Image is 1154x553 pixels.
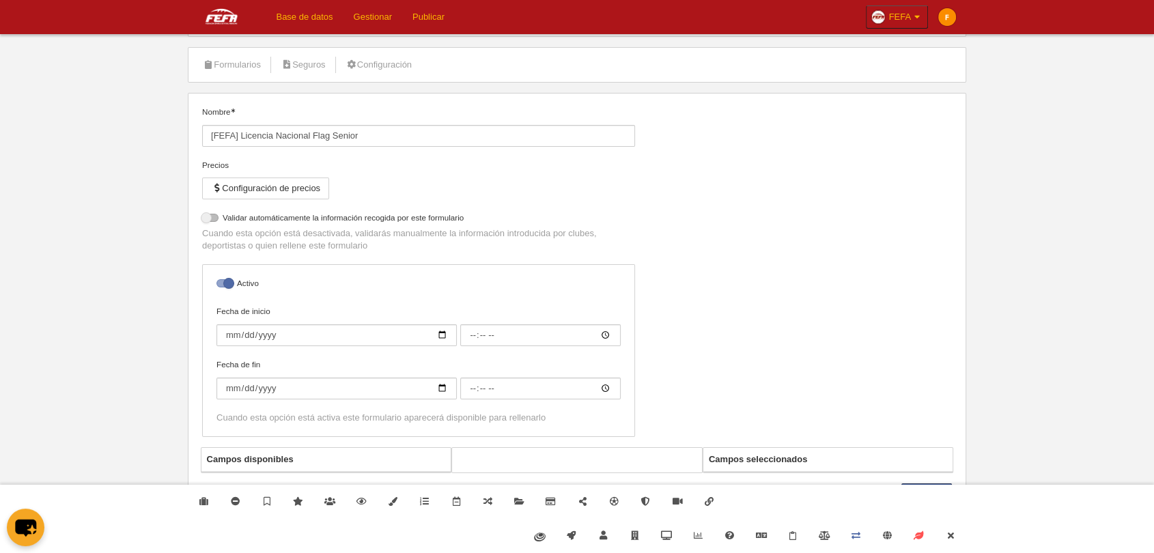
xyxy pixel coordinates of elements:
img: Oazxt6wLFNvE.30x30.jpg [871,10,885,24]
img: c2l6ZT0zMHgzMCZmcz05JnRleHQ9RiZiZz1mYjhjMDA%3D.png [938,8,956,26]
span: FEFA [888,10,911,24]
img: FEFA [188,8,255,25]
a: FEFA [866,5,928,29]
button: chat-button [7,509,44,546]
label: Nombre [202,106,635,147]
a: Formularios [195,55,268,75]
p: Cuando esta opción está desactivada, validarás manualmente la información introducida por clubes,... [202,227,635,252]
th: Campos seleccionados [703,448,953,472]
label: Fecha de fin [216,358,621,399]
label: Activo [216,277,621,293]
input: Nombre [202,125,635,147]
a: Configuración [339,55,419,75]
input: Fecha de fin [216,378,457,399]
input: Fecha de fin [460,378,621,399]
label: Fecha de inicio [216,305,621,346]
button: Guardar [901,483,952,505]
i: Obligatorio [231,109,235,113]
button: Configuración de precios [202,178,329,199]
input: Fecha de inicio [460,324,621,346]
div: Cuando esta opción está activa este formulario aparecerá disponible para rellenarlo [216,412,621,424]
input: Fecha de inicio [216,324,457,346]
th: Campos disponibles [201,448,451,472]
div: Precios [202,159,635,171]
label: Validar automáticamente la información recogida por este formulario [202,212,635,227]
a: Seguros [274,55,333,75]
img: fiware.svg [534,533,546,541]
